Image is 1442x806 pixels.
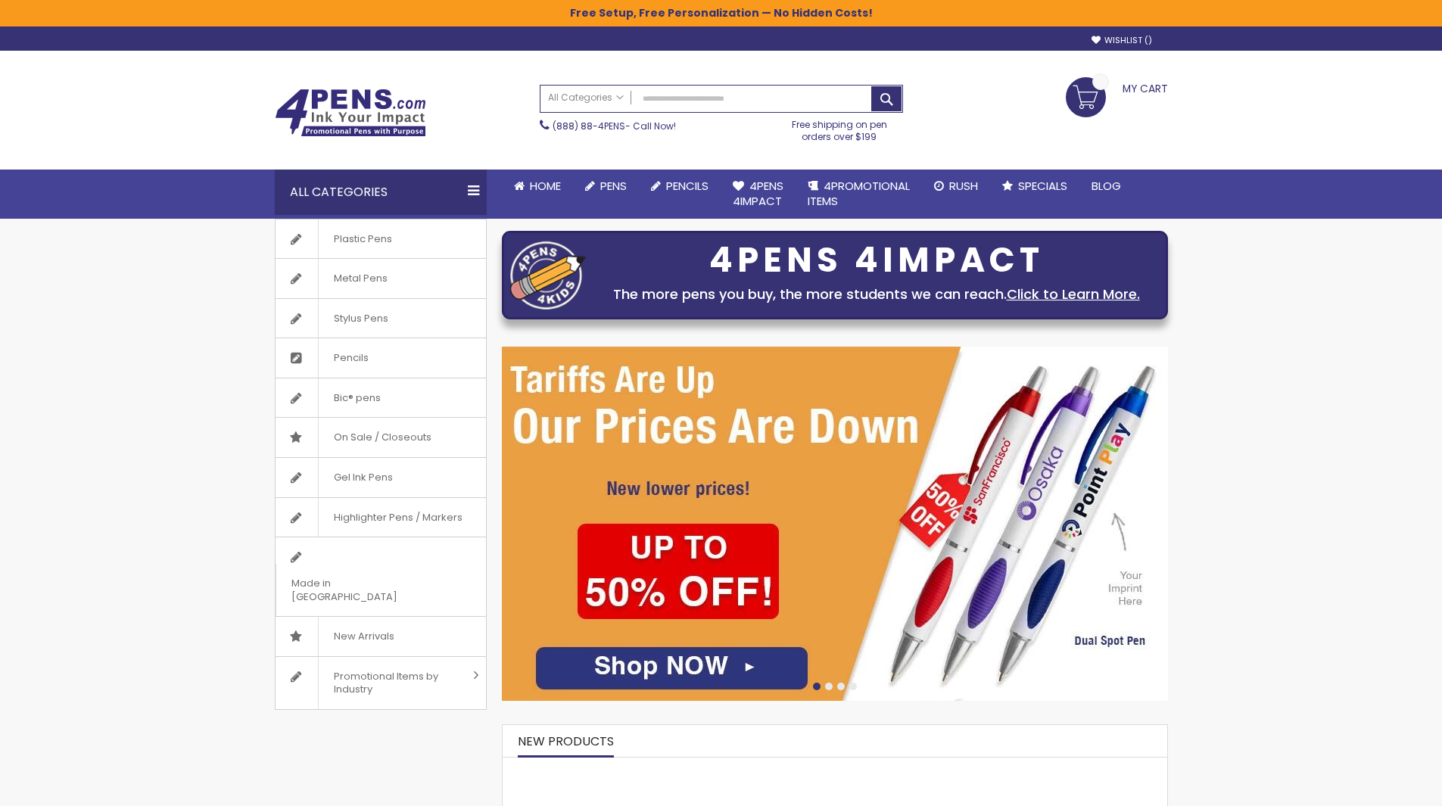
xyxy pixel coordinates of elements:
span: Pencils [666,178,709,194]
span: Bic® pens [318,378,396,418]
a: 4Pens4impact [721,170,796,219]
div: All Categories [275,170,487,215]
span: Highlighter Pens / Markers [318,498,478,537]
a: Plastic Pens [276,219,486,259]
span: All Categories [548,92,624,104]
a: Pens [573,170,639,203]
span: Plastic Pens [318,219,407,259]
a: Pencils [639,170,721,203]
div: The more pens you buy, the more students we can reach. [593,284,1160,305]
span: Pencils [318,338,384,378]
span: Stylus Pens [318,299,403,338]
div: Free shipping on pen orders over $199 [776,113,903,143]
a: Highlighter Pens / Markers [276,498,486,537]
a: Click to Learn More. [1007,285,1140,303]
a: Gel Ink Pens [276,458,486,497]
span: Made in [GEOGRAPHIC_DATA] [276,564,448,616]
a: Bic® pens [276,378,486,418]
a: Metal Pens [276,259,486,298]
span: - Call Now! [553,120,676,132]
a: Wishlist [1092,35,1152,46]
span: Promotional Items by Industry [318,657,468,709]
img: four_pen_logo.png [510,241,586,310]
a: Custom Soft Touch Metal Pen - Stylus Top [783,764,1017,777]
a: Stylus Pens [276,299,486,338]
span: New Products [518,733,614,750]
img: /cheap-promotional-products.html [502,347,1168,701]
span: Rush [949,178,978,194]
a: On Sale / Closeouts [276,418,486,457]
span: Gel Ink Pens [318,458,408,497]
a: The Barton Custom Pens Special Offer [503,764,768,777]
span: New Arrivals [318,617,410,656]
a: Specials [990,170,1079,203]
img: 4Pens Custom Pens and Promotional Products [275,89,426,137]
a: Home [502,170,573,203]
a: Blog [1079,170,1133,203]
span: 4Pens 4impact [733,178,783,209]
span: Pens [600,178,627,194]
a: 4PROMOTIONALITEMS [796,170,922,219]
a: Rush [922,170,990,203]
span: Metal Pens [318,259,403,298]
span: On Sale / Closeouts [318,418,447,457]
a: New Arrivals [276,617,486,656]
span: Specials [1018,178,1067,194]
div: 4PENS 4IMPACT [593,244,1160,276]
span: 4PROMOTIONAL ITEMS [808,178,910,209]
span: Blog [1092,178,1121,194]
a: Made in [GEOGRAPHIC_DATA] [276,537,486,616]
a: Pencils [276,338,486,378]
a: (888) 88-4PENS [553,120,625,132]
a: Promotional Items by Industry [276,657,486,709]
span: Home [530,178,561,194]
a: All Categories [540,86,631,110]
